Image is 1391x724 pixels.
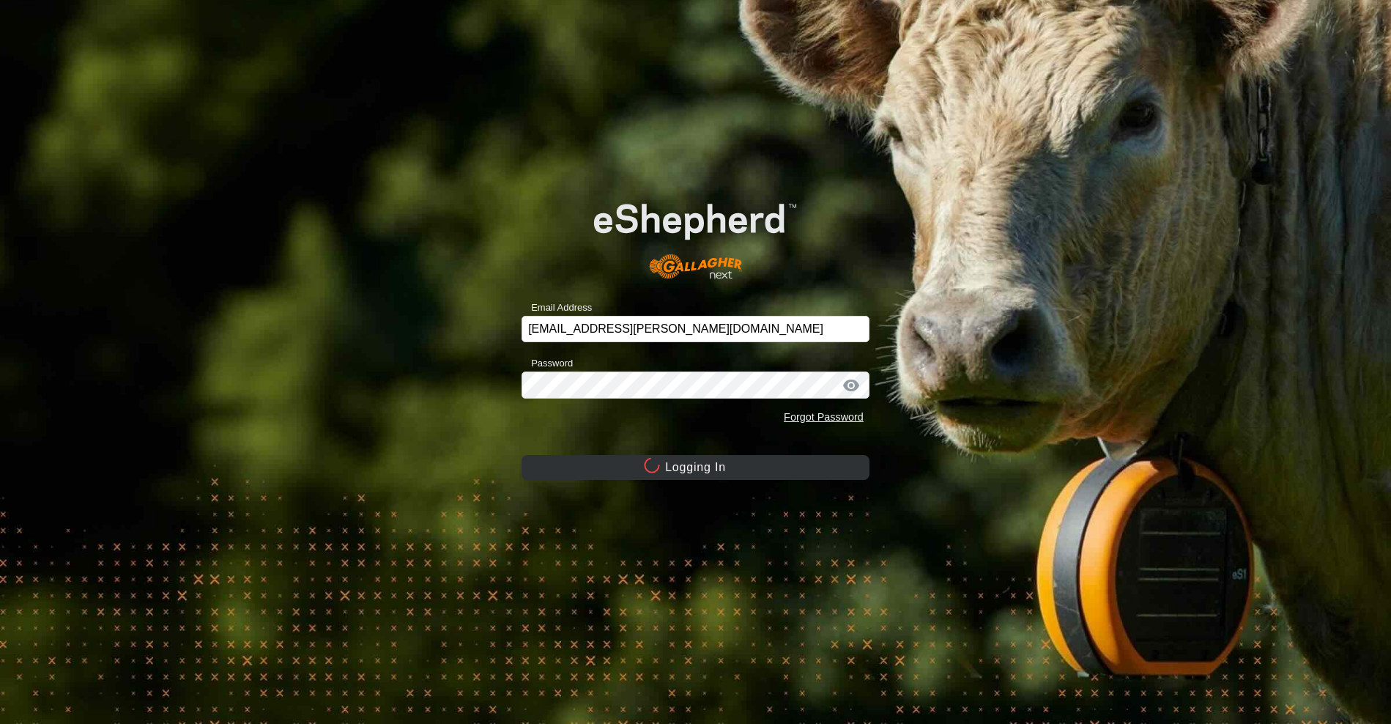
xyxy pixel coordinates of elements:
[522,455,869,480] button: Logging In
[522,300,592,315] label: Email Address
[522,356,573,371] label: Password
[784,411,864,423] a: Forgot Password
[522,316,869,342] input: Email Address
[557,174,835,293] img: E-shepherd Logo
